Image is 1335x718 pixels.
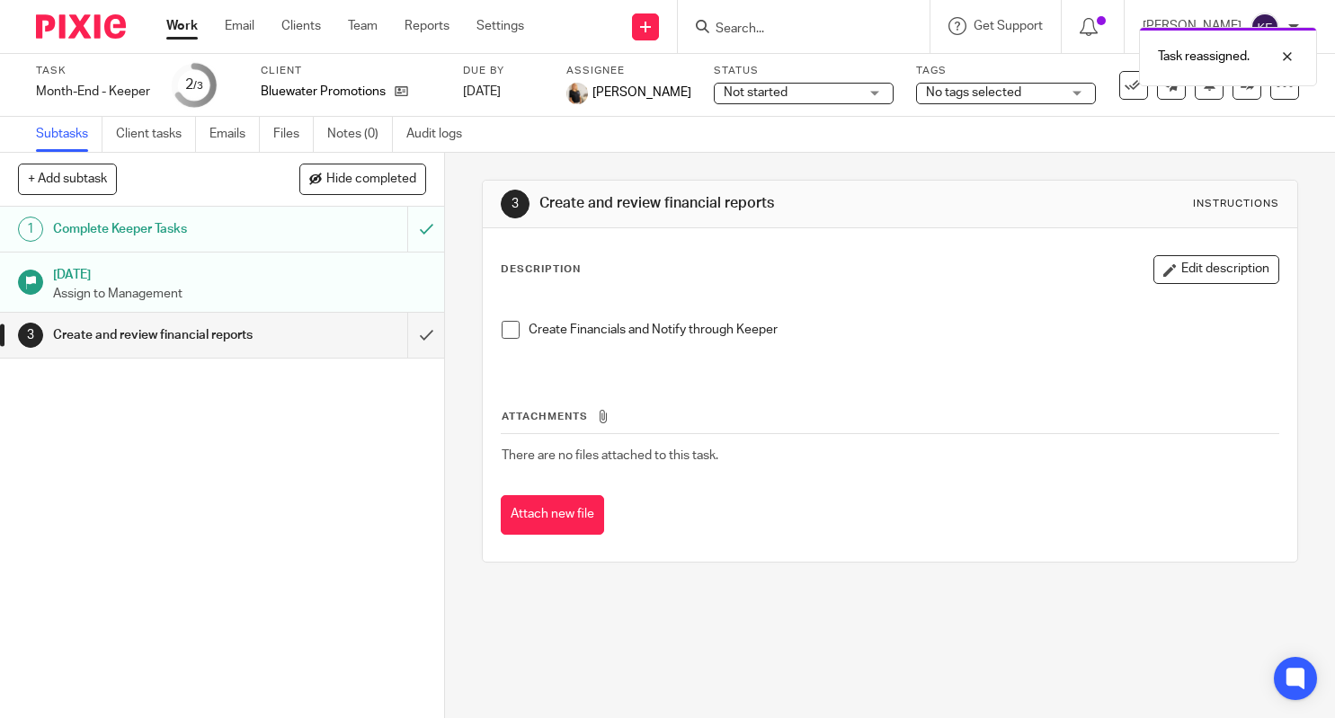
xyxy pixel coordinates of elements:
[18,217,43,242] div: 1
[539,194,929,213] h1: Create and review financial reports
[36,64,150,78] label: Task
[326,173,416,187] span: Hide completed
[529,321,1278,339] p: Create Financials and Notify through Keeper
[261,64,441,78] label: Client
[18,164,117,194] button: + Add subtask
[406,117,476,152] a: Audit logs
[166,17,198,35] a: Work
[463,64,544,78] label: Due by
[193,81,203,91] small: /3
[1193,197,1279,211] div: Instructions
[36,83,150,101] div: Month-End - Keeper
[592,84,691,102] span: [PERSON_NAME]
[299,164,426,194] button: Hide completed
[53,285,426,303] p: Assign to Management
[502,412,588,421] span: Attachments
[53,261,426,284] h1: [DATE]
[501,262,581,277] p: Description
[209,117,260,152] a: Emails
[116,117,196,152] a: Client tasks
[1153,255,1279,284] button: Edit description
[476,17,524,35] a: Settings
[1158,48,1250,66] p: Task reassigned.
[281,17,321,35] a: Clients
[261,83,386,101] p: Bluewater Promotions
[36,117,102,152] a: Subtasks
[185,75,203,95] div: 2
[18,323,43,348] div: 3
[36,14,126,39] img: Pixie
[566,64,691,78] label: Assignee
[405,17,449,35] a: Reports
[502,449,718,462] span: There are no files attached to this task.
[926,86,1021,99] span: No tags selected
[273,117,314,152] a: Files
[566,83,588,104] img: KDKH-22.jpg
[348,17,378,35] a: Team
[1250,13,1279,41] img: svg%3E
[501,190,530,218] div: 3
[225,17,254,35] a: Email
[53,322,278,349] h1: Create and review financial reports
[53,216,278,243] h1: Complete Keeper Tasks
[501,495,604,536] button: Attach new file
[724,86,788,99] span: Not started
[463,85,501,98] span: [DATE]
[327,117,393,152] a: Notes (0)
